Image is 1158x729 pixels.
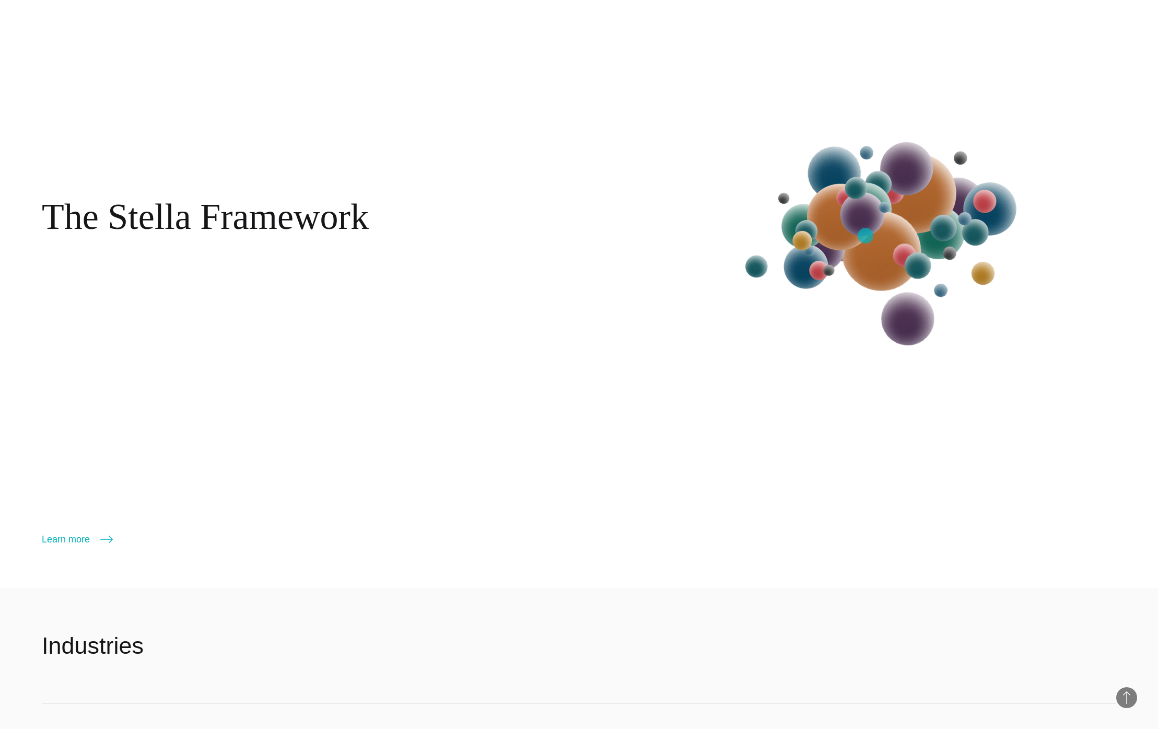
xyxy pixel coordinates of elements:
h2: Industries [42,630,144,662]
h2: The Stella Framework [42,195,369,238]
button: Back to Top [1116,687,1137,708]
img: D-ABout-Stella-Framework-620x650-1.png [724,68,1048,408]
a: Learn more [42,532,113,547]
